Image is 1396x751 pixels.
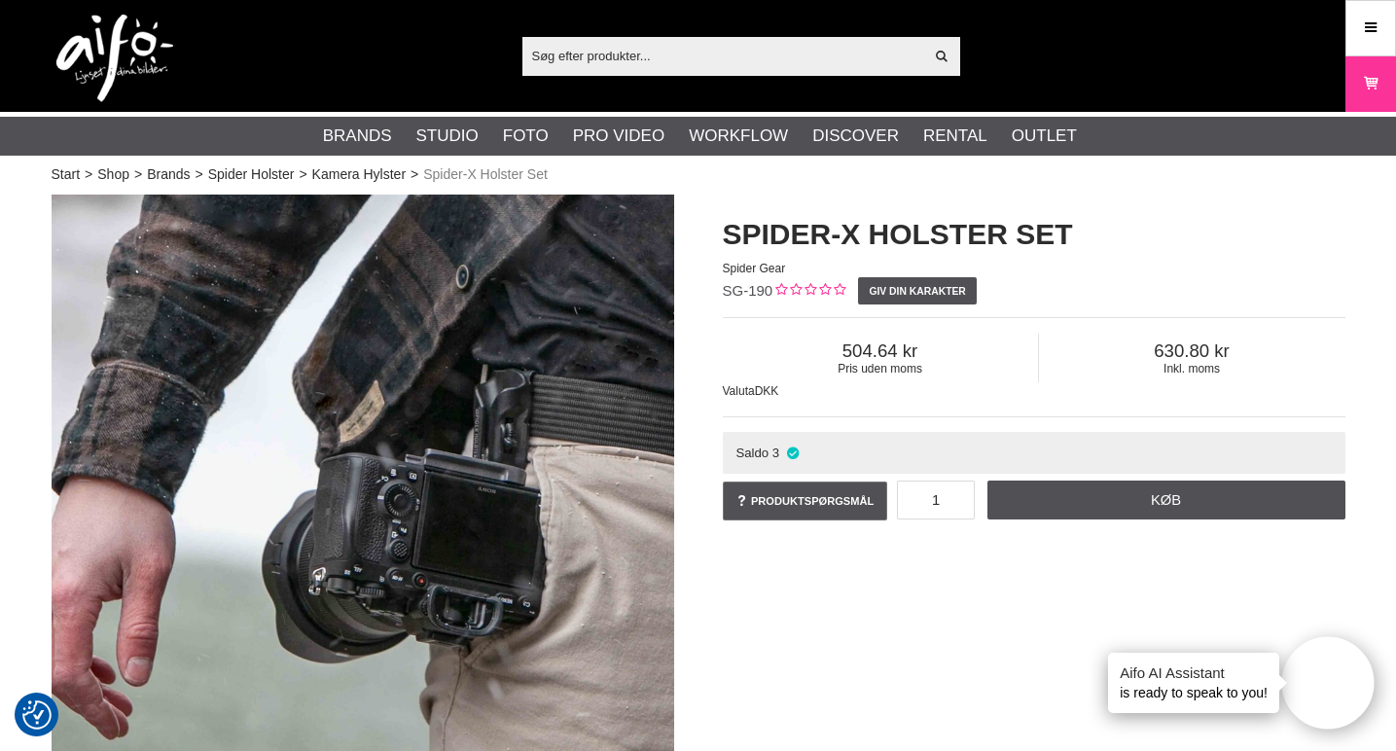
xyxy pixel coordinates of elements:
span: > [85,164,92,185]
a: Studio [416,124,479,149]
span: > [134,164,142,185]
i: På lager [784,446,801,460]
div: Kundebed&#248;mmelse: 0 [772,281,845,302]
span: DKK [755,384,779,398]
span: Spider-X Holster Set [423,164,548,185]
a: Brands [147,164,190,185]
a: Rental [923,124,987,149]
span: 630.80 [1039,340,1345,362]
button: Samtykkepræferencer [22,697,52,733]
span: 504.64 [723,340,1038,362]
span: Valuta [723,384,755,398]
span: Pris uden moms [723,362,1038,375]
a: Brands [323,124,392,149]
a: Produktspørgsmål [723,482,888,520]
a: Outlet [1012,124,1077,149]
span: > [196,164,203,185]
span: > [299,164,306,185]
span: > [411,164,418,185]
a: Foto [503,124,549,149]
h1: Spider-X Holster Set [723,214,1345,255]
a: Discover [812,124,899,149]
a: Spider Holster [208,164,295,185]
a: Shop [97,164,129,185]
h4: Aifo AI Assistant [1120,662,1268,683]
a: Pro Video [573,124,664,149]
input: Søg efter produkter... [522,41,924,70]
img: logo.png [56,15,173,102]
span: Saldo [735,446,769,460]
img: Revisit consent button [22,700,52,730]
span: SG-190 [723,282,773,299]
a: Workflow [689,124,788,149]
span: 3 [772,446,779,460]
a: Køb [987,481,1345,519]
a: Giv din karakter [858,277,977,304]
a: Kamera Hylster [312,164,406,185]
span: Spider Gear [723,262,786,275]
a: Start [52,164,81,185]
div: is ready to speak to you! [1108,653,1279,713]
span: Inkl. moms [1039,362,1345,375]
